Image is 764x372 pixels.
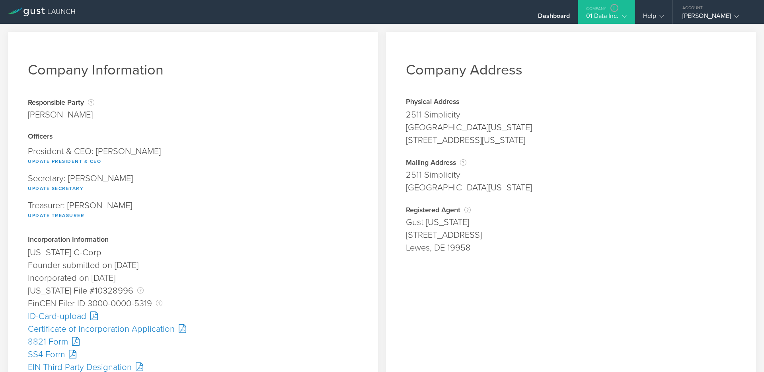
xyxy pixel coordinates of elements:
[724,334,764,372] iframe: Chat Widget
[406,108,736,121] div: 2511 Simplicity
[406,229,736,241] div: [STREET_ADDRESS]
[28,143,358,170] div: President & CEO: [PERSON_NAME]
[28,323,358,335] div: Certificate of Incorporation Application
[28,61,358,78] h1: Company Information
[406,206,736,214] div: Registered Agent
[406,61,736,78] h1: Company Address
[28,272,358,284] div: Incorporated on [DATE]
[28,184,84,193] button: Update Secretary
[28,335,358,348] div: 8821 Form
[682,12,750,24] div: [PERSON_NAME]
[28,310,358,323] div: ID-Card-upload
[28,98,94,106] div: Responsible Party
[643,12,664,24] div: Help
[406,168,736,181] div: 2511 Simplicity
[406,134,736,147] div: [STREET_ADDRESS][US_STATE]
[406,121,736,134] div: [GEOGRAPHIC_DATA][US_STATE]
[28,348,358,361] div: SS4 Form
[538,12,570,24] div: Dashboard
[406,98,736,106] div: Physical Address
[28,284,358,297] div: [US_STATE] File #10328996
[28,157,101,166] button: Update President & CEO
[406,159,736,166] div: Mailing Address
[28,211,84,220] button: Update Treasurer
[28,133,358,141] div: Officers
[28,108,94,121] div: [PERSON_NAME]
[406,241,736,254] div: Lewes, DE 19958
[28,246,358,259] div: [US_STATE] C-Corp
[406,181,736,194] div: [GEOGRAPHIC_DATA][US_STATE]
[28,297,358,310] div: FinCEN Filer ID 3000-0000-5319
[28,197,358,224] div: Treasurer: [PERSON_NAME]
[28,236,358,244] div: Incorporation Information
[28,170,358,197] div: Secretary: [PERSON_NAME]
[28,259,358,272] div: Founder submitted on [DATE]
[586,12,626,24] div: 01 Data Inc.
[406,216,736,229] div: Gust [US_STATE]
